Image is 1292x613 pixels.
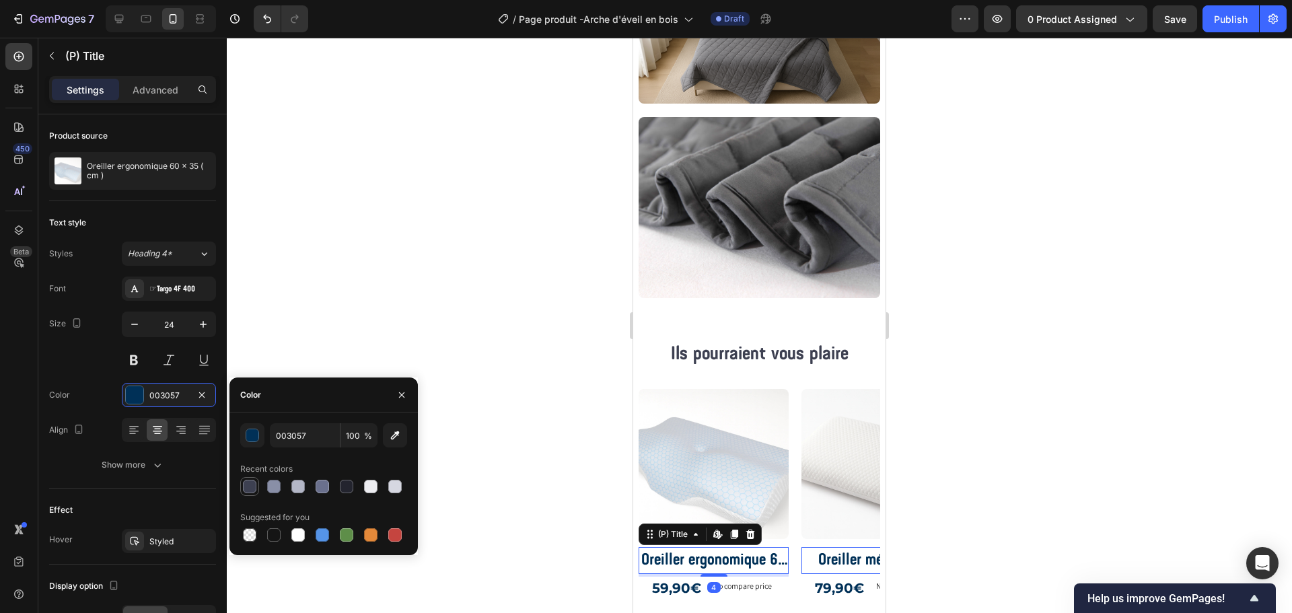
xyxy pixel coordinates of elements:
[270,423,340,447] input: Eg: FFFFFF
[122,242,216,266] button: Heading 4*
[364,430,372,442] span: %
[49,504,73,516] div: Effect
[49,283,66,295] div: Font
[519,12,678,26] span: Page produit -Arche d'éveil en bois
[65,48,211,64] p: (P) Title
[254,5,308,32] div: Undo/Redo
[240,463,293,475] div: Recent colors
[1203,5,1259,32] button: Publish
[1164,13,1186,25] span: Save
[168,351,318,501] a: Oreiller mémoire de forme 60 x 40 ( cm )
[149,536,213,548] div: Styled
[49,534,73,546] div: Hover
[149,390,188,402] div: 003057
[1087,592,1246,605] span: Help us improve GemPages!
[1028,12,1117,26] span: 0 product assigned
[633,38,886,613] iframe: Design area
[1214,12,1248,26] div: Publish
[49,577,122,596] div: Display option
[133,83,178,97] p: Advanced
[49,130,108,142] div: Product source
[128,248,172,260] span: Heading 4*
[1153,5,1197,32] button: Save
[1087,590,1262,606] button: Show survey - Help us improve GemPages!
[88,11,94,27] p: 7
[724,13,744,25] span: Draft
[513,12,516,26] span: /
[55,157,81,184] img: product feature img
[102,458,164,472] div: Show more
[13,143,32,154] div: 450
[49,315,85,333] div: Size
[240,389,261,401] div: Color
[49,421,87,439] div: Align
[49,389,70,401] div: Color
[5,5,100,32] button: 7
[1016,5,1147,32] button: 0 product assigned
[1246,547,1279,579] div: Open Intercom Messenger
[49,248,73,260] div: Styles
[49,453,216,477] button: Show more
[240,511,310,524] div: Suggested for you
[149,283,213,295] div: ☞Targo 4F 400
[49,217,86,229] div: Text style
[87,161,211,180] p: Oreiller ergonomique 60 x 35 ( cm )
[180,539,232,562] div: 79,90€
[243,544,301,552] p: No compare price
[67,83,104,97] p: Settings
[10,246,32,257] div: Beta
[168,509,318,536] a: Oreiller mémoire de forme 60 x 40 ( cm )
